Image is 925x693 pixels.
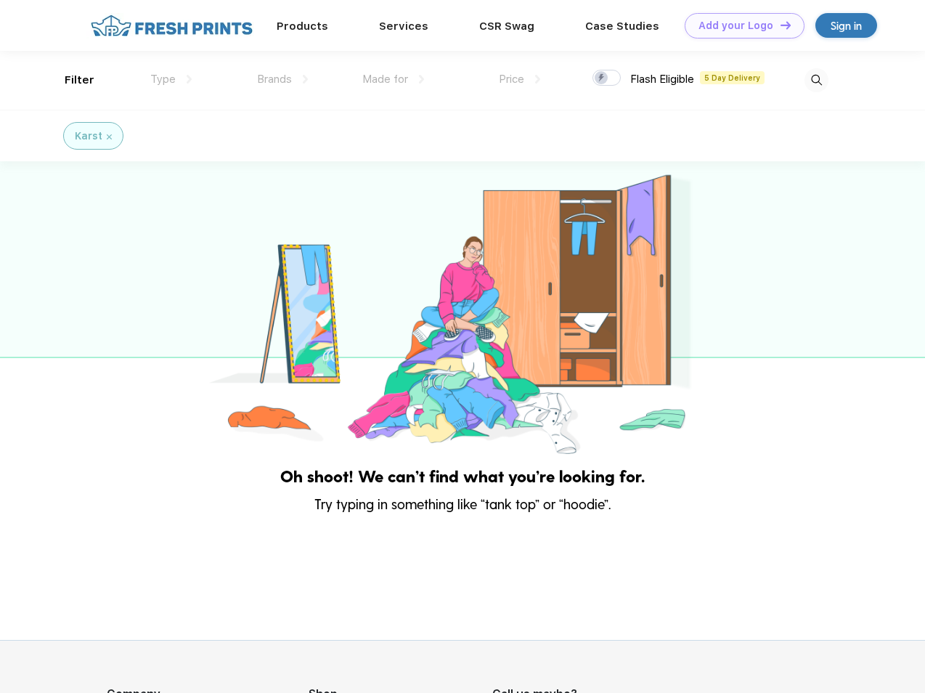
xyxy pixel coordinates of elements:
img: dropdown.png [419,75,424,84]
a: Products [277,20,328,33]
img: desktop_search.svg [804,68,828,92]
span: Made for [362,73,408,86]
a: CSR Swag [479,20,534,33]
img: DT [781,21,791,29]
img: dropdown.png [535,75,540,84]
span: Type [150,73,176,86]
a: Services [379,20,428,33]
div: Filter [65,72,94,89]
span: 5 Day Delivery [700,71,765,84]
img: dropdown.png [303,75,308,84]
span: Price [499,73,524,86]
span: Flash Eligible [630,73,694,86]
a: Sign in [815,13,877,38]
div: Sign in [831,17,862,34]
img: filter_cancel.svg [107,134,112,139]
div: Karst [75,129,102,144]
span: Brands [257,73,292,86]
img: dropdown.png [187,75,192,84]
img: fo%20logo%202.webp [86,13,257,38]
div: Add your Logo [698,20,773,32]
